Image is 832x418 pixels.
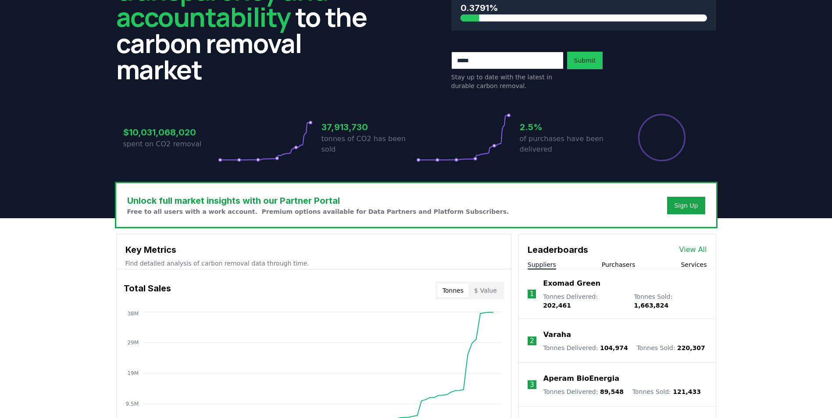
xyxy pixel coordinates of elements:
[127,194,509,207] h3: Unlock full market insights with our Partner Portal
[543,387,624,396] p: Tonnes Delivered :
[437,283,469,298] button: Tonnes
[681,260,707,269] button: Services
[543,373,619,384] a: Aperam BioEnergia
[673,388,701,395] span: 121,433
[667,197,705,214] button: Sign Up
[451,73,564,90] p: Stay up to date with the latest in durable carbon removal.
[637,113,686,162] div: Percentage of sales delivered
[528,260,556,269] button: Suppliers
[528,243,588,256] h3: Leaderboards
[520,134,614,155] p: of purchases have been delivered
[321,134,416,155] p: tonnes of CO2 has been sold
[677,344,705,351] span: 220,307
[127,370,139,376] tspan: 19M
[632,387,701,396] p: Tonnes Sold :
[543,344,628,352] p: Tonnes Delivered :
[637,344,705,352] p: Tonnes Sold :
[469,283,502,298] button: $ Value
[543,292,625,310] p: Tonnes Delivered :
[123,126,218,139] h3: $10,031,068,020
[602,260,636,269] button: Purchasers
[321,120,416,134] h3: 37,913,730
[127,311,139,317] tspan: 38M
[634,302,668,309] span: 1,663,824
[529,289,534,299] p: 1
[123,139,218,149] p: spent on CO2 removal
[461,1,707,14] h3: 0.3791%
[679,244,707,255] a: View All
[125,259,502,268] p: Find detailed analysis of carbon removal data through time.
[567,52,603,69] button: Submit
[600,388,624,395] span: 89,548
[530,336,534,346] p: 2
[543,278,600,289] a: Exomad Green
[530,379,534,390] p: 3
[520,120,614,134] h3: 2.5%
[674,201,698,210] a: Sign Up
[127,207,509,216] p: Free to all users with a work account. Premium options available for Data Partners and Platform S...
[543,302,571,309] span: 202,461
[125,401,138,407] tspan: 9.5M
[127,340,139,346] tspan: 29M
[600,344,628,351] span: 104,974
[124,282,171,299] h3: Total Sales
[543,329,571,340] a: Varaha
[125,243,502,256] h3: Key Metrics
[634,292,707,310] p: Tonnes Sold :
